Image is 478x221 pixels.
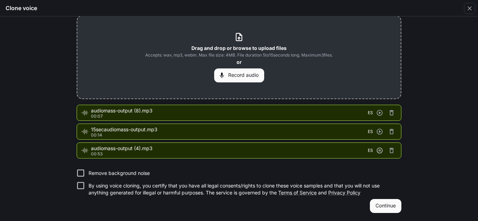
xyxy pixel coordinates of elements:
span: ES [368,109,373,116]
a: Privacy Policy [328,190,360,196]
button: Record audio [214,68,264,82]
span: 15secaudiomass-output.mp3 [91,126,368,133]
span: Accepts: wav, mp3, webm. Max file size: 4MB. File duration 5 to 15 seconds long. Maximum 3 files. [145,52,333,59]
button: Continue [370,199,401,213]
p: 00:53 [91,152,368,156]
span: ES [368,128,373,135]
b: or [237,59,242,65]
p: By using voice cloning, you certify that you have all legal consents/rights to clone these voice ... [89,182,396,196]
h5: Clone voice [6,4,37,12]
span: audiomass-output (8).mp3 [91,107,368,114]
p: 00:07 [91,114,368,118]
span: audiomass-output (4).mp3 [91,145,368,152]
a: Terms of Service [278,190,317,196]
p: 00:14 [91,133,368,137]
span: ES [368,147,373,154]
b: Drag and drop or browse to upload files [191,45,287,51]
p: Remove background noise [89,170,150,177]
